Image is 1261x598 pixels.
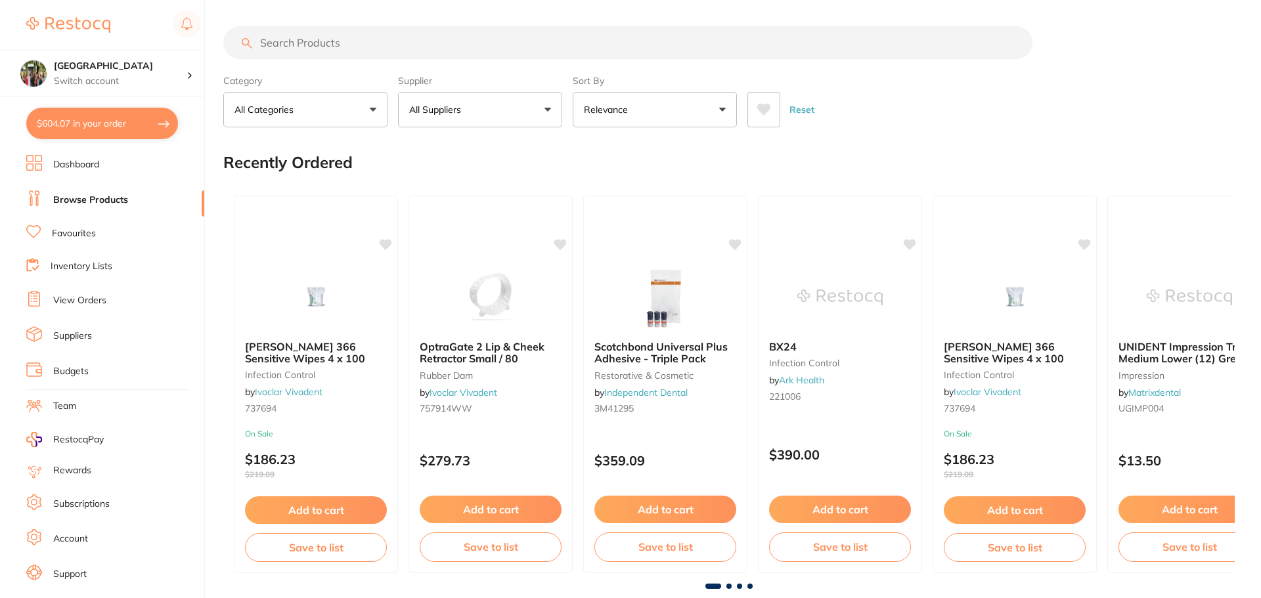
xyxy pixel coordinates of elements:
button: Save to list [245,533,387,562]
small: infection control [245,370,387,380]
small: 3M41295 [594,403,736,414]
small: infection control [769,358,911,368]
small: restorative & cosmetic [594,370,736,381]
span: by [1118,387,1181,398]
a: Ivoclar Vivadent [430,387,497,398]
a: Team [53,400,76,413]
a: Restocq Logo [26,10,110,40]
button: Relevance [573,92,737,127]
img: OptraGate 2 Lip & Cheek Retractor Small / 80 [448,265,533,330]
button: Save to list [594,532,736,561]
a: Dashboard [53,158,99,171]
a: Browse Products [53,194,128,207]
small: infection control [944,370,1086,380]
a: Subscriptions [53,498,110,511]
img: Durr FD 366 Sensitive Wipes 4 x 100 [273,265,359,330]
span: $219.09 [944,470,1086,479]
button: Save to list [944,533,1086,562]
h4: Wanneroo Dental Centre [54,60,187,73]
label: Supplier [398,75,562,87]
a: RestocqPay [26,432,104,447]
img: Durr FD 366 Sensitive Wipes 4 x 100 [972,265,1057,330]
span: RestocqPay [53,433,104,446]
small: On Sale [245,429,387,438]
img: Wanneroo Dental Centre [20,60,47,87]
img: Restocq Logo [26,17,110,33]
small: 737694 [245,403,387,414]
a: Favourites [52,227,96,240]
a: Ark Health [779,374,824,386]
span: by [245,386,322,398]
img: Scotchbond Universal Plus Adhesive - Triple Pack [623,265,708,330]
a: Suppliers [53,330,92,343]
a: Matrixdental [1128,387,1181,398]
b: Durr FD 366 Sensitive Wipes 4 x 100 [245,341,387,365]
h2: Recently Ordered [223,154,353,172]
button: Reset [785,92,818,127]
p: $279.73 [420,453,562,468]
img: RestocqPay [26,432,42,447]
a: Ivoclar Vivadent [954,386,1021,398]
button: Add to cart [245,496,387,524]
p: Relevance [584,103,633,116]
a: Budgets [53,365,89,378]
small: rubber dam [420,370,562,381]
small: 737694 [944,403,1086,414]
a: View Orders [53,294,106,307]
button: Save to list [420,532,562,561]
p: All Categories [234,103,299,116]
a: Rewards [53,464,91,477]
p: $186.23 [245,452,387,479]
b: Scotchbond Universal Plus Adhesive - Triple Pack [594,341,736,365]
b: BX24 [769,341,911,352]
button: Add to cart [769,496,911,523]
button: Save to list [769,532,911,561]
p: $13.50 [1118,453,1260,468]
p: $186.23 [944,452,1086,479]
button: Add to cart [420,496,562,523]
small: 221006 [769,391,911,402]
b: Durr FD 366 Sensitive Wipes 4 x 100 [944,341,1086,365]
label: Category [223,75,387,87]
span: by [420,387,497,398]
a: Inventory Lists [51,260,112,273]
button: Add to cart [1118,496,1260,523]
span: by [769,374,824,386]
p: Switch account [54,75,187,88]
button: All Suppliers [398,92,562,127]
span: by [944,386,1021,398]
p: $390.00 [769,447,911,462]
b: UNIDENT Impression Trays Medium Lower (12) Grey [1118,341,1260,365]
span: by [594,387,688,398]
p: All Suppliers [409,103,466,116]
img: BX24 [797,265,883,330]
a: Support [53,568,87,581]
small: On Sale [944,429,1086,438]
p: $359.09 [594,453,736,468]
a: Independent Dental [604,387,688,398]
small: UGIMP004 [1118,403,1260,414]
b: OptraGate 2 Lip & Cheek Retractor Small / 80 [420,341,562,365]
a: Account [53,532,88,545]
button: Add to cart [944,496,1086,524]
button: $604.07 in your order [26,108,178,139]
small: impression [1118,370,1260,381]
button: Save to list [1118,532,1260,561]
span: $219.09 [245,470,387,479]
input: Search Products [223,26,1032,59]
button: Add to cart [594,496,736,523]
label: Sort By [573,75,737,87]
small: 757914WW [420,403,562,414]
img: UNIDENT Impression Trays Medium Lower (12) Grey [1147,265,1232,330]
a: Ivoclar Vivadent [255,386,322,398]
button: All Categories [223,92,387,127]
